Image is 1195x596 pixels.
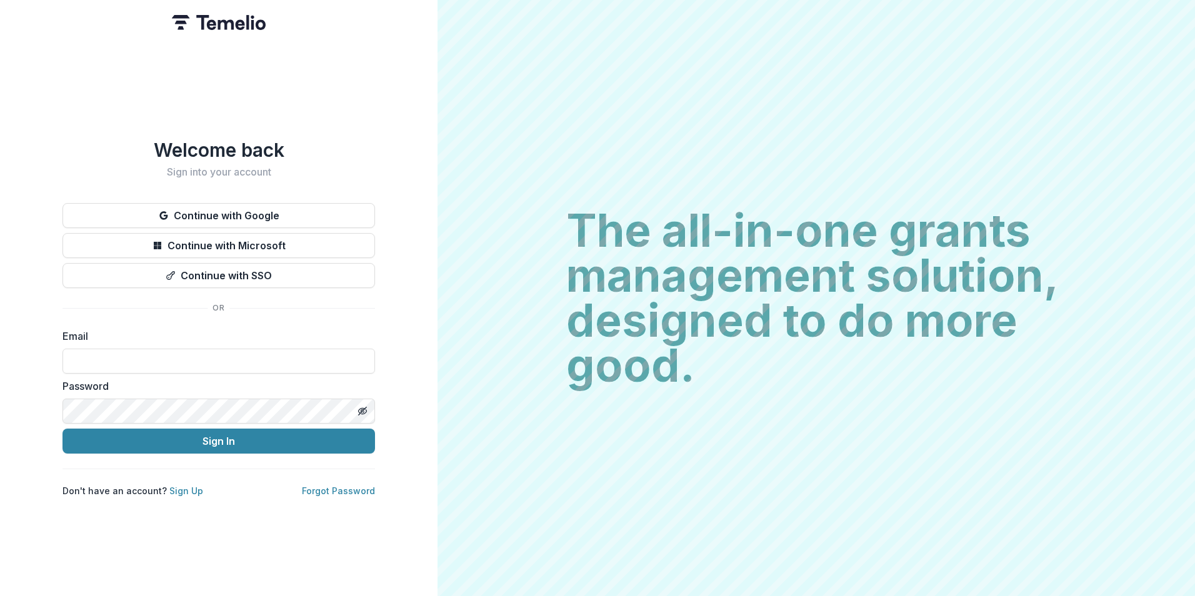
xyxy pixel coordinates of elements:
a: Forgot Password [302,485,375,496]
label: Email [62,329,367,344]
h1: Welcome back [62,139,375,161]
a: Sign Up [169,485,203,496]
button: Continue with Microsoft [62,233,375,258]
button: Toggle password visibility [352,401,372,421]
button: Sign In [62,429,375,454]
button: Continue with SSO [62,263,375,288]
img: Temelio [172,15,266,30]
label: Password [62,379,367,394]
h2: Sign into your account [62,166,375,178]
button: Continue with Google [62,203,375,228]
p: Don't have an account? [62,484,203,497]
